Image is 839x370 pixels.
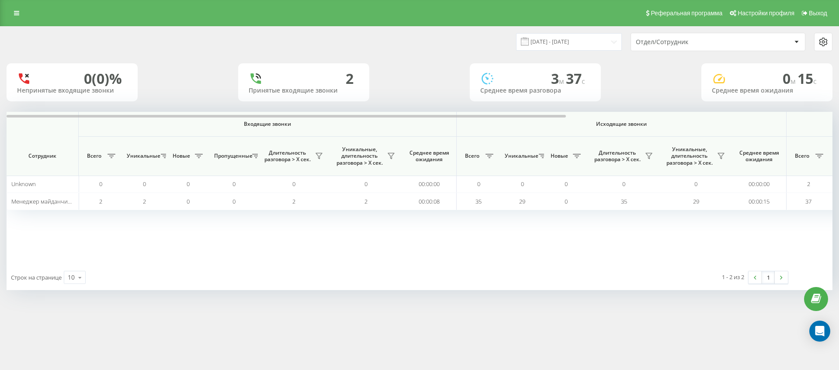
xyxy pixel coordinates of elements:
div: Среднее время ожидания [712,87,822,94]
span: 37 [566,69,585,88]
span: Всего [791,152,813,159]
span: Выход [809,10,827,17]
span: Реферальная программа [651,10,722,17]
span: Уникальные [505,152,536,159]
span: 2 [364,197,367,205]
span: 0 [783,69,797,88]
span: Всего [83,152,105,159]
span: 0 [622,180,625,188]
div: Отдел/Сотрудник [636,38,740,46]
span: 0 [99,180,102,188]
div: 1 - 2 из 2 [722,273,744,281]
span: 0 [477,180,480,188]
div: Непринятые входящие звонки [17,87,127,94]
span: 35 [475,197,482,205]
span: 0 [521,180,524,188]
span: Среднее время ожидания [409,149,450,163]
span: Новые [170,152,192,159]
div: 2 [346,70,354,87]
span: Среднее время ожидания [738,149,780,163]
span: 37 [805,197,811,205]
span: c [582,76,585,86]
span: м [559,76,566,86]
span: 2 [99,197,102,205]
span: 0 [292,180,295,188]
span: 2 [292,197,295,205]
span: Новые [548,152,570,159]
span: 29 [693,197,699,205]
span: 0 [187,180,190,188]
span: 0 [694,180,697,188]
span: Менеджер майданчик II [11,197,74,205]
span: Уникальные [127,152,158,159]
span: 0 [565,180,568,188]
span: 0 [232,180,236,188]
span: 0 [187,197,190,205]
span: 2 [143,197,146,205]
span: Исходящие звонки [477,121,766,128]
span: c [813,76,817,86]
span: Unknown [11,180,36,188]
span: 35 [621,197,627,205]
div: Среднее время разговора [480,87,590,94]
span: Входящие звонки [101,121,433,128]
div: 0 (0)% [84,70,122,87]
span: 29 [519,197,525,205]
span: Длительность разговора > Х сек. [592,149,642,163]
span: 0 [143,180,146,188]
td: 00:00:00 [402,176,457,193]
div: 10 [68,273,75,282]
span: 2 [807,180,810,188]
span: Уникальные, длительность разговора > Х сек. [334,146,385,166]
span: 0 [364,180,367,188]
span: м [790,76,797,86]
span: 0 [565,197,568,205]
span: Уникальные, длительность разговора > Х сек. [664,146,714,166]
span: Настройки профиля [738,10,794,17]
div: Принятые входящие звонки [249,87,359,94]
span: 3 [551,69,566,88]
a: 1 [762,271,775,284]
span: Сотрудник [14,152,71,159]
span: 0 [232,197,236,205]
span: Пропущенные [214,152,250,159]
td: 00:00:00 [732,176,787,193]
div: Open Intercom Messenger [809,321,830,342]
span: 15 [797,69,817,88]
td: 00:00:15 [732,193,787,210]
span: Строк на странице [11,273,62,281]
span: Длительность разговора > Х сек. [262,149,312,163]
span: Всего [461,152,483,159]
td: 00:00:08 [402,193,457,210]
